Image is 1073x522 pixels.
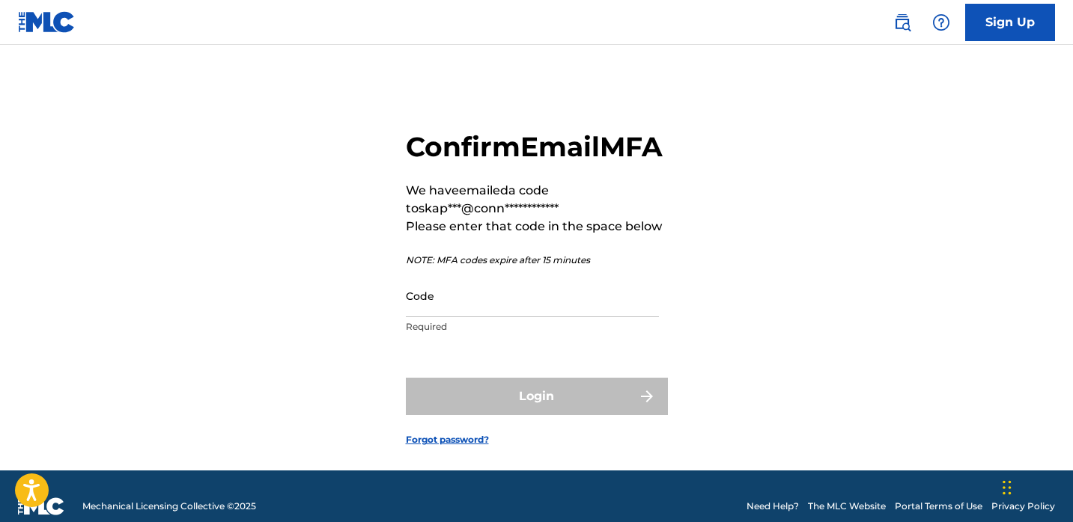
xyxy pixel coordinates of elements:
img: help [932,13,950,31]
a: Privacy Policy [991,500,1055,513]
iframe: Chat Widget [998,450,1073,522]
a: Forgot password? [406,433,489,446]
div: Drag [1003,465,1012,510]
h2: Confirm Email MFA [406,130,668,164]
a: The MLC Website [808,500,886,513]
div: Help [926,7,956,37]
img: logo [18,497,64,515]
a: Portal Terms of Use [895,500,982,513]
span: Mechanical Licensing Collective © 2025 [82,500,256,513]
p: Required [406,320,659,334]
p: NOTE: MFA codes expire after 15 minutes [406,254,668,267]
p: Please enter that code in the space below [406,218,668,236]
a: Public Search [887,7,917,37]
img: search [893,13,911,31]
a: Sign Up [965,4,1055,41]
a: Need Help? [747,500,799,513]
img: MLC Logo [18,11,76,33]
